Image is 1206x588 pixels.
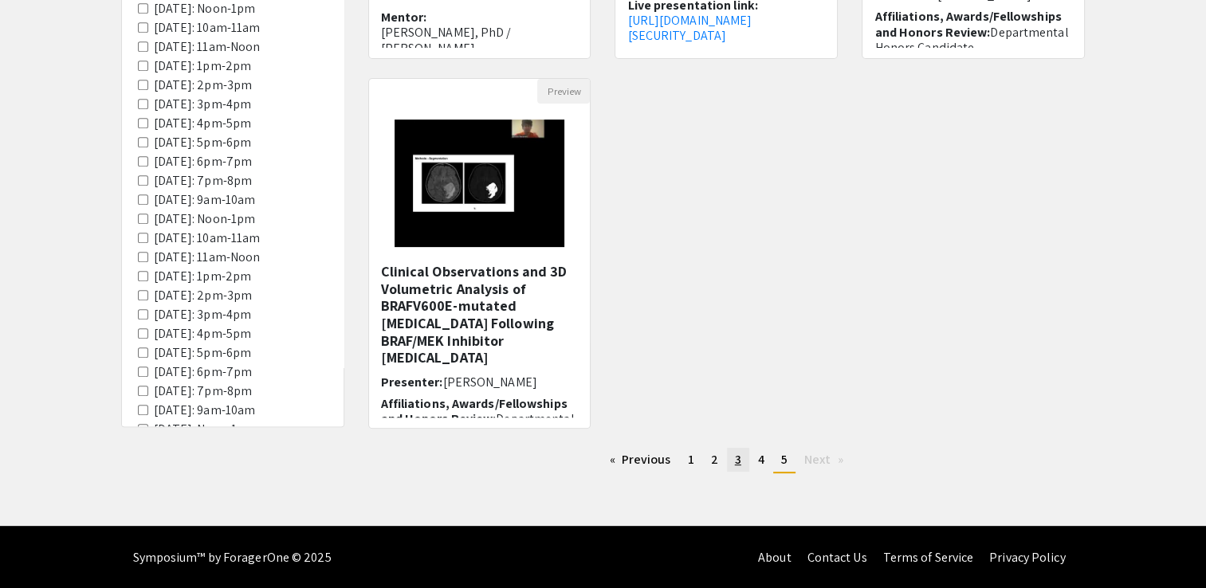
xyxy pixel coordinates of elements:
[154,248,261,267] label: [DATE]: 11am-Noon
[537,79,590,104] button: Preview
[368,448,1086,473] ul: Pagination
[735,451,741,468] span: 3
[874,8,1061,40] span: Affiliations, Awards/Fellowships and Honors Review:
[154,152,253,171] label: [DATE]: 6pm-7pm
[154,382,253,401] label: [DATE]: 7pm-8pm
[368,78,591,429] div: Open Presentation <p>Clinical Observations and 3D Volumetric Analysis of BRAFV600E-mutated Glioma...
[687,451,693,468] span: 1
[781,451,788,468] span: 5
[154,324,252,343] label: [DATE]: 4pm-5pm
[807,549,866,566] a: Contact Us
[154,401,256,420] label: [DATE]: 9am-10am
[627,12,752,44] a: [URL][DOMAIN_NAME][SECURITY_DATA]
[154,286,253,305] label: [DATE]: 2pm-3pm
[381,9,427,25] span: Mentor:
[154,133,252,152] label: [DATE]: 5pm-6pm
[154,37,261,57] label: [DATE]: 11am-Noon
[758,549,792,566] a: About
[381,395,568,427] span: Affiliations, Awards/Fellowships and Honors Review:
[12,516,68,576] iframe: Chat
[154,95,252,114] label: [DATE]: 3pm-4pm
[602,448,679,472] a: Previous page
[882,549,973,566] a: Terms of Service
[154,171,253,190] label: [DATE]: 7pm-8pm
[381,25,579,55] p: [PERSON_NAME], PhD / [PERSON_NAME]
[874,24,1068,56] span: Departmental Honors Candidate
[381,263,579,367] h5: Clinical Observations and 3D Volumetric Analysis of BRAFV600E-mutated [MEDICAL_DATA] Following BR...
[154,267,252,286] label: [DATE]: 1pm-2pm
[154,210,256,229] label: [DATE]: Noon-1pm
[443,374,537,390] span: [PERSON_NAME]
[989,549,1065,566] a: Privacy Policy
[154,114,252,133] label: [DATE]: 4pm-5pm
[381,374,579,390] h6: Presenter:
[154,363,253,382] label: [DATE]: 6pm-7pm
[758,451,764,468] span: 4
[154,343,252,363] label: [DATE]: 5pm-6pm
[154,18,261,37] label: [DATE]: 10am-11am
[804,451,831,468] span: Next
[154,229,261,248] label: [DATE]: 10am-11am
[154,76,253,95] label: [DATE]: 2pm-3pm
[154,305,252,324] label: [DATE]: 3pm-4pm
[154,57,252,76] label: [DATE]: 1pm-2pm
[711,451,718,468] span: 2
[154,190,256,210] label: [DATE]: 9am-10am
[379,104,580,263] img: <p>Clinical Observations and 3D Volumetric Analysis of BRAFV600E-mutated Gliomas Following BRAF/M...
[154,420,256,439] label: [DATE]: Noon-1pm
